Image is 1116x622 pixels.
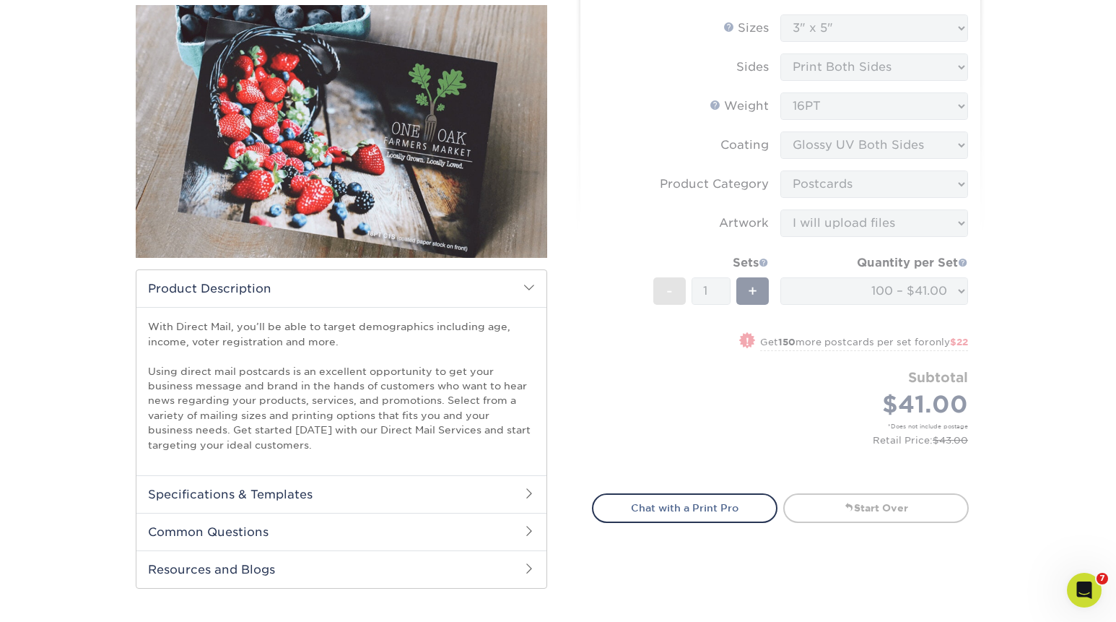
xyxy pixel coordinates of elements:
[136,475,546,513] h2: Specifications & Templates
[1067,573,1102,608] iframe: Intercom live chat
[592,493,777,522] a: Chat with a Print Pro
[136,513,546,550] h2: Common Questions
[783,493,969,522] a: Start Over
[136,270,546,307] h2: Product Description
[148,319,535,452] p: With Direct Mail, you’ll be able to target demographics including age, income, voter registration...
[136,550,546,588] h2: Resources and Blogs
[1097,573,1108,584] span: 7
